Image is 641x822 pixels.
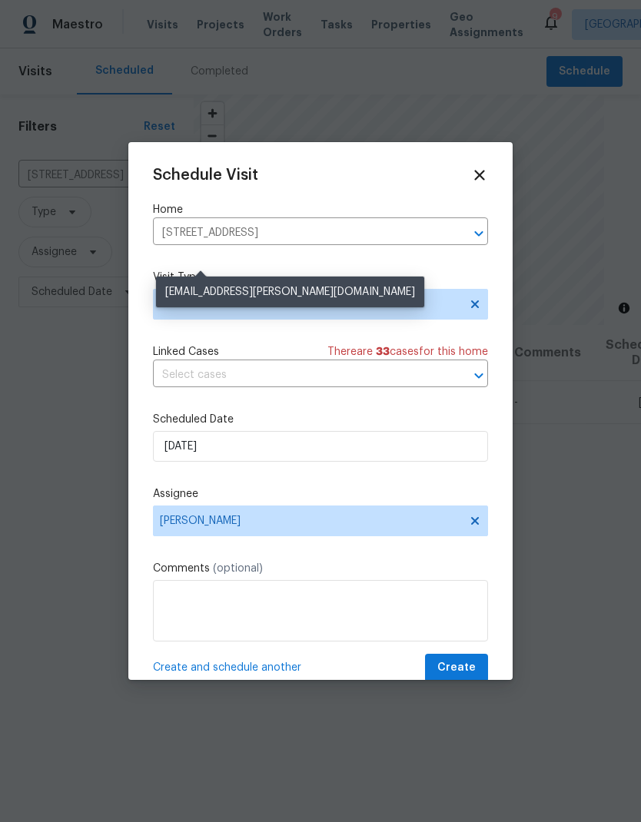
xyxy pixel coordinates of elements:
[153,486,488,502] label: Assignee
[437,658,476,678] span: Create
[153,561,488,576] label: Comments
[327,344,488,360] span: There are case s for this home
[471,167,488,184] span: Close
[153,431,488,462] input: M/D/YYYY
[153,270,488,285] label: Visit Type
[153,363,445,387] input: Select cases
[160,515,461,527] span: [PERSON_NAME]
[153,202,488,217] label: Home
[213,563,263,574] span: (optional)
[153,660,301,675] span: Create and schedule another
[376,346,390,357] span: 33
[468,365,490,386] button: Open
[156,277,424,307] div: [EMAIL_ADDRESS][PERSON_NAME][DOMAIN_NAME]
[153,344,219,360] span: Linked Cases
[153,412,488,427] label: Scheduled Date
[153,221,445,245] input: Enter in an address
[153,167,258,183] span: Schedule Visit
[468,223,490,244] button: Open
[425,654,488,682] button: Create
